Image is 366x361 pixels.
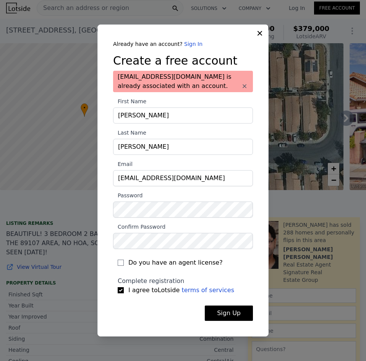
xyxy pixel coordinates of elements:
span: First Name [113,98,146,104]
h3: Create a free account [113,54,253,68]
a: terms of services [181,286,234,294]
input: Last Name [113,139,253,155]
div: [EMAIL_ADDRESS][DOMAIN_NAME] is already associated with an account. [113,71,253,92]
button: × [241,82,248,90]
span: Password [113,192,143,198]
span: I agree to Lotside [128,286,234,295]
span: Do you have an agent license? [128,258,223,267]
span: Confirm Password [113,224,165,230]
span: Email [113,161,133,167]
input: Do you have an agent license? [118,260,124,266]
span: Complete registration [118,277,185,285]
div: Already have an account? [113,40,253,48]
a: Sign In [184,41,202,47]
span: Last Name [113,130,146,136]
input: Password [113,202,253,218]
input: Confirm Password [113,233,253,249]
button: Sign Up [205,306,253,321]
input: Email [113,170,253,186]
input: First Name [113,107,253,124]
input: I agree toLotside terms of services [118,287,124,293]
